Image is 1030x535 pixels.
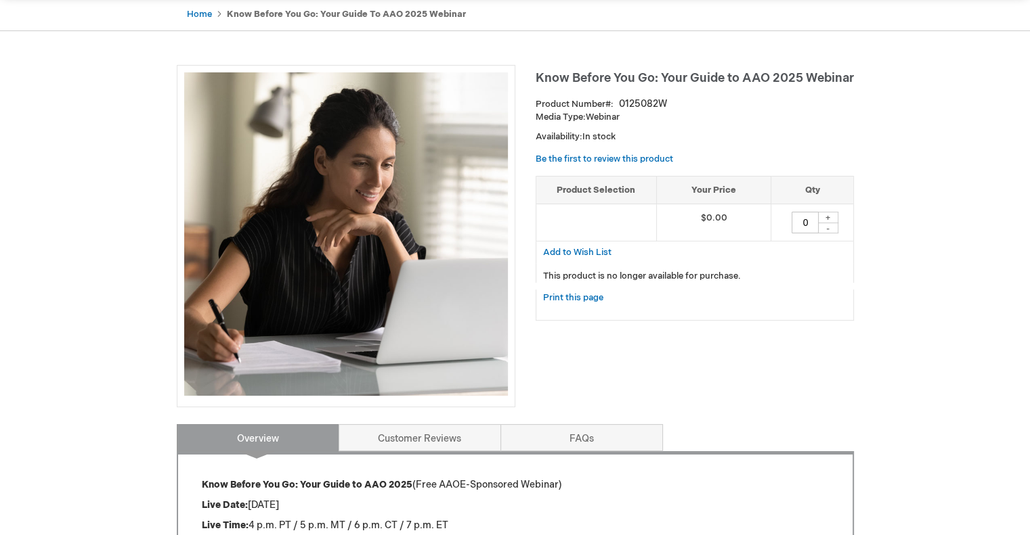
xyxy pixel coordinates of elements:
[543,270,846,283] p: This product is no longer available for purchase.
[656,176,771,204] th: Your Price
[536,154,673,164] a: Be the first to review this product
[536,111,854,124] p: Webinar
[202,479,412,490] strong: Know Before You Go: Your Guide to AAO 2025
[202,478,829,492] p: (Free AAOE-Sponsored Webinar)
[656,204,771,241] td: $0.00
[771,176,853,204] th: Qty
[177,424,339,451] a: Overview
[619,97,667,111] div: 0125082W
[339,424,501,451] a: Customer Reviews
[536,131,854,143] p: Availability:
[543,246,611,258] a: Add to Wish List
[202,499,248,511] strong: Live Date:
[202,498,829,512] p: [DATE]
[227,9,466,20] strong: Know Before You Go: Your Guide to AAO 2025 Webinar
[500,424,663,451] a: FAQs
[543,289,603,306] a: Print this page
[536,99,614,110] strong: Product Number
[582,131,616,142] span: In stock
[202,519,249,531] strong: Live Time:
[536,71,854,85] span: Know Before You Go: Your Guide to AAO 2025 Webinar
[536,112,586,122] strong: Media Type:
[536,176,657,204] th: Product Selection
[187,9,212,20] a: Home
[818,212,838,223] div: +
[792,212,819,233] input: Qty
[543,247,611,258] span: Add to Wish List
[202,519,829,532] p: 4 p.m. PT / 5 p.m. MT / 6 p.m. CT / 7 p.m. ET
[184,72,508,396] img: Know Before You Go: Your Guide to AAO 2025 Webinar
[818,223,838,233] div: -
